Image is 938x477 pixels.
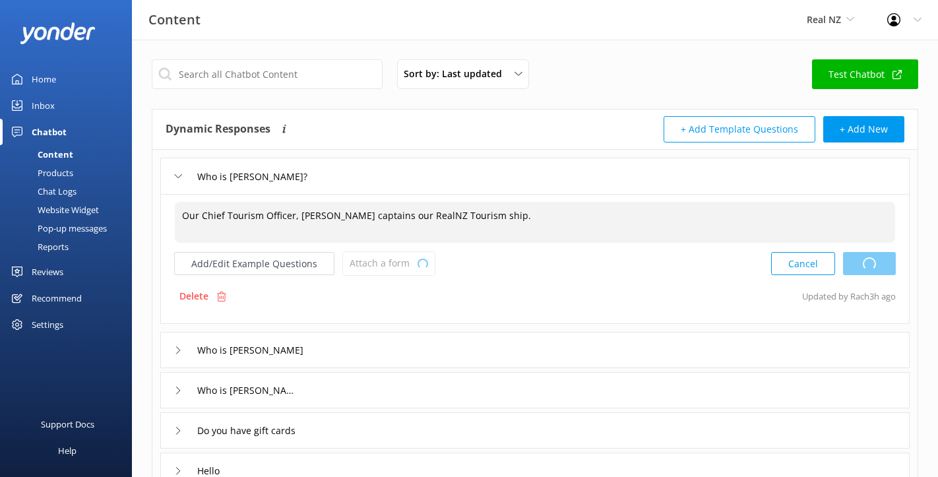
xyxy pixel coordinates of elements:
[152,59,383,89] input: Search all Chatbot Content
[20,22,96,44] img: yonder-white-logo.png
[32,66,56,92] div: Home
[166,116,270,143] h4: Dynamic Responses
[8,182,132,201] a: Chat Logs
[8,145,132,164] a: Content
[8,219,107,238] div: Pop-up messages
[32,92,55,119] div: Inbox
[8,238,132,256] a: Reports
[58,437,77,464] div: Help
[32,311,63,338] div: Settings
[8,201,132,219] a: Website Widget
[802,284,896,309] p: Updated by Rach 3h ago
[32,119,67,145] div: Chatbot
[771,252,835,275] button: Cancel
[664,116,815,143] button: + Add Template Questions
[8,164,132,182] a: Products
[179,289,208,303] p: Delete
[174,252,334,275] button: Add/Edit Example Questions
[823,116,904,143] button: + Add New
[8,238,69,256] div: Reports
[175,202,895,243] textarea: Our Chief Tourism Officer, [PERSON_NAME] captains our RealNZ Tourism ship.
[404,67,510,81] span: Sort by: Last updated
[32,259,63,285] div: Reviews
[812,59,918,89] a: Test Chatbot
[32,285,82,311] div: Recommend
[807,13,841,26] span: Real NZ
[148,9,201,30] h3: Content
[8,164,73,182] div: Products
[8,201,99,219] div: Website Widget
[8,182,77,201] div: Chat Logs
[41,411,94,437] div: Support Docs
[8,219,132,238] a: Pop-up messages
[8,145,73,164] div: Content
